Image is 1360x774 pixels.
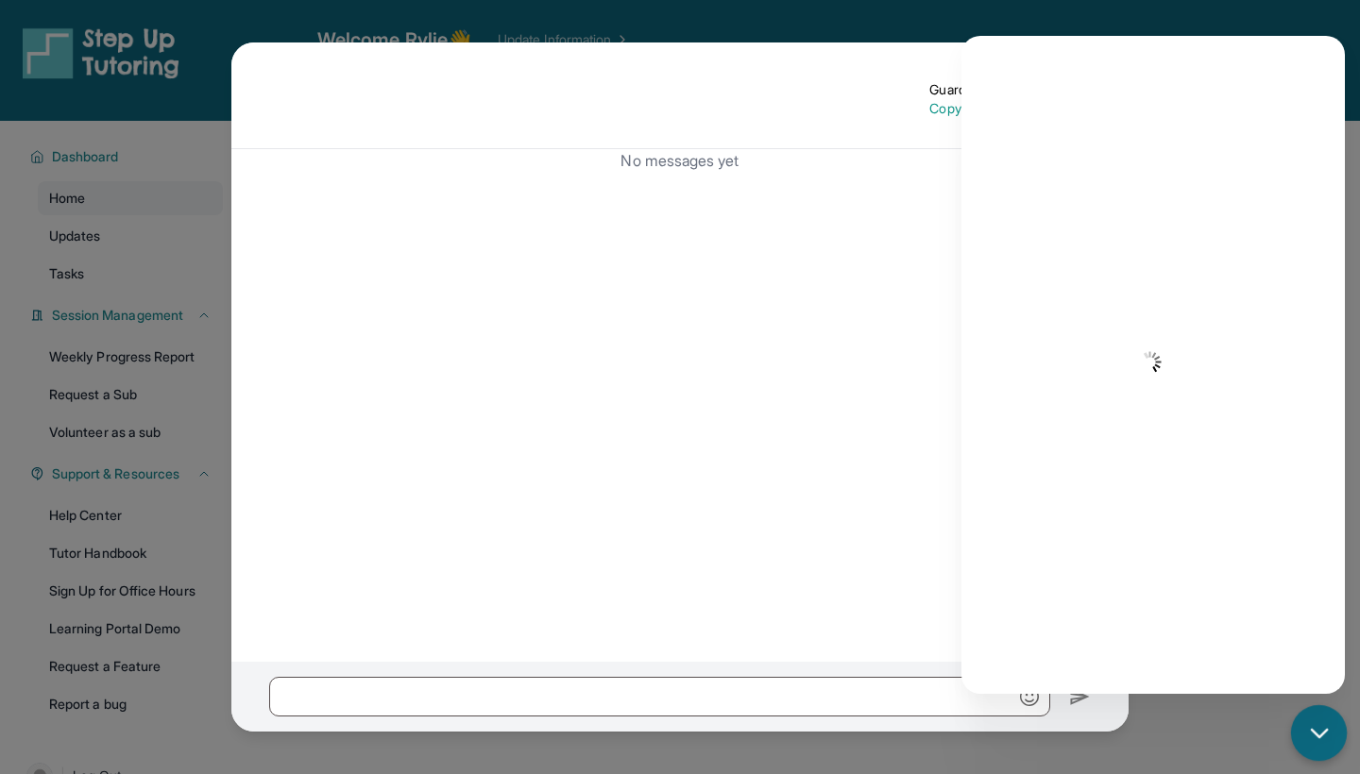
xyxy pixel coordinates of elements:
[929,99,1091,118] p: Copy Meeting Invitation
[1020,687,1039,706] img: Emoji
[269,149,1091,172] p: No messages yet
[1291,705,1347,761] button: chat-button
[929,80,1091,99] p: Guardian's Number:
[1069,685,1091,708] img: Send icon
